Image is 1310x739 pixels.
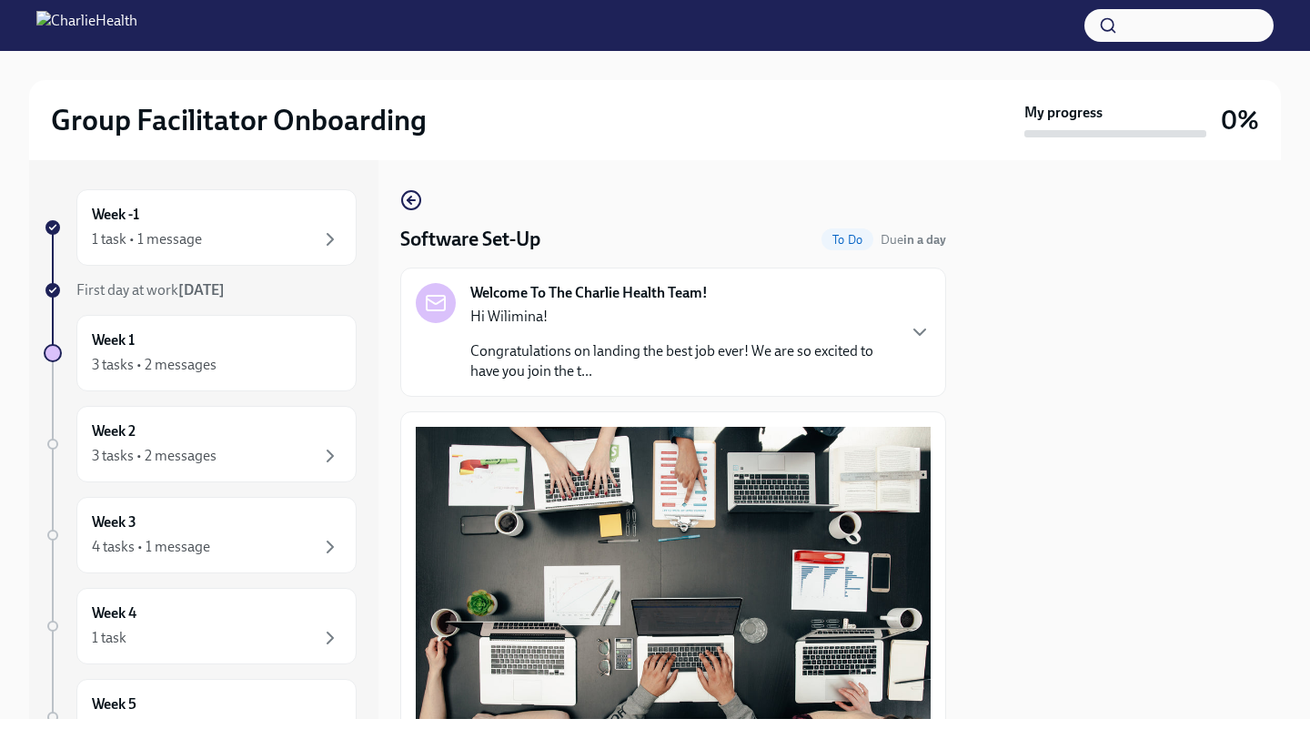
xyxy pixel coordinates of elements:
button: Zoom image [416,427,931,732]
img: CharlieHealth [36,11,137,40]
h6: Week -1 [92,205,139,225]
div: 3 tasks • 2 messages [92,355,217,375]
a: Week -11 task • 1 message [44,189,357,266]
h6: Week 5 [92,694,136,714]
span: To Do [821,233,873,247]
h6: Week 2 [92,421,136,441]
strong: My progress [1024,103,1103,123]
p: Congratulations on landing the best job ever! We are so excited to have you join the t... [470,341,894,381]
span: First day at work [76,281,225,299]
h4: Software Set-Up [400,226,540,253]
h2: Group Facilitator Onboarding [51,102,427,138]
div: 4 tasks • 1 message [92,537,210,557]
strong: [DATE] [178,281,225,299]
div: 1 task • 1 message [92,229,202,249]
h6: Week 3 [92,512,136,532]
span: Due [881,232,946,248]
h6: Week 1 [92,330,135,350]
a: Week 23 tasks • 2 messages [44,406,357,482]
a: Week 34 tasks • 1 message [44,497,357,573]
strong: in a day [903,232,946,248]
h6: Week 4 [92,603,136,623]
p: Hi Wilimina! [470,307,894,327]
div: 1 task [92,628,126,648]
strong: Welcome To The Charlie Health Team! [470,283,708,303]
a: Week 41 task [44,588,357,664]
a: Week 13 tasks • 2 messages [44,315,357,391]
div: 3 tasks • 2 messages [92,446,217,466]
a: First day at work[DATE] [44,280,357,300]
span: September 3rd, 2025 10:00 [881,231,946,248]
h3: 0% [1221,104,1259,137]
